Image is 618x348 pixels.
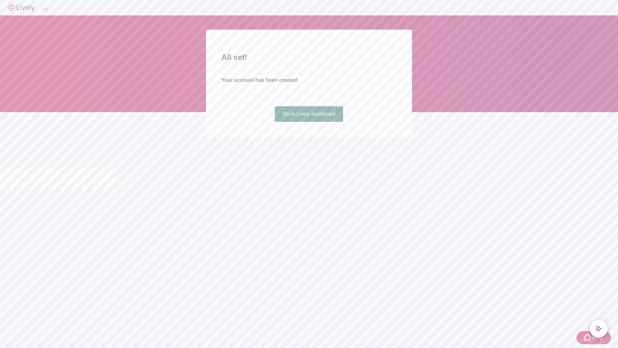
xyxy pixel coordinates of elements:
[221,52,397,63] h2: All set!
[42,8,48,10] button: Log out
[275,106,343,122] a: Go to Lively dashboard
[592,334,603,342] span: Help
[221,76,397,84] h4: Your account has been created.
[8,4,35,12] img: Lively
[584,334,592,342] svg: Zendesk support icon
[595,325,602,332] svg: Lively AI Assistant
[576,331,611,344] button: Zendesk support iconHelp
[590,320,608,338] button: chat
